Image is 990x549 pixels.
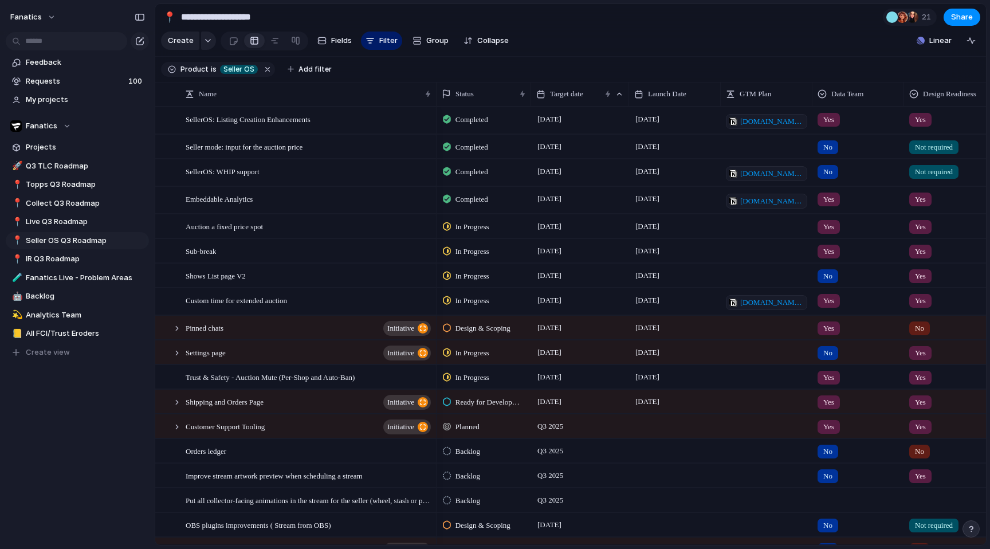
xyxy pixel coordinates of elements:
span: Orders ledger [186,444,226,457]
div: 📍 [12,234,20,247]
span: Put all collector-facing animations in the stream for the seller (wheel, stash or pass etc) [186,493,433,507]
div: 📍 [12,178,20,191]
span: SellerOS: Listing Creation Enhancements [186,112,311,126]
div: 📍 [12,215,20,229]
div: 📍 [12,253,20,266]
a: 📒All FCI/Trust Eroders [6,325,149,342]
span: Seller OS Q3 Roadmap [26,235,145,246]
div: 📍 [12,197,20,210]
button: Fanatics [6,117,149,135]
button: initiative [383,419,431,434]
a: [DOMAIN_NAME][URL] [726,194,807,209]
span: No [915,323,924,334]
span: [DATE] [632,370,662,384]
a: Feedback [6,54,149,71]
span: Yes [915,397,926,408]
button: Add filter [281,61,339,77]
span: Q3 2025 [535,444,566,458]
span: [DOMAIN_NAME][URL] [740,297,804,308]
span: 100 [128,76,144,87]
a: 📍IR Q3 Roadmap [6,250,149,268]
span: [DATE] [535,112,564,126]
span: Share [951,11,973,23]
span: Create view [26,347,70,358]
a: Projects [6,139,149,156]
div: 📍 [163,9,176,25]
span: [DATE] [535,140,564,154]
span: Yes [823,421,834,433]
div: 📍Topps Q3 Roadmap [6,176,149,193]
span: Yes [915,221,926,233]
button: initiative [383,321,431,336]
span: Not required [915,166,953,178]
span: Completed [455,166,488,178]
span: [DATE] [535,370,564,384]
a: 📍Collect Q3 Roadmap [6,195,149,212]
span: No [823,470,832,482]
span: [DATE] [632,219,662,233]
span: Linear [929,35,952,46]
span: My projects [26,94,145,105]
span: Q3 2025 [535,469,566,483]
span: [DATE] [632,346,662,359]
span: [DOMAIN_NAME][URL] [740,195,804,207]
span: Group [426,35,449,46]
span: Yes [915,114,926,126]
span: Not required [915,520,953,531]
div: 📍Seller OS Q3 Roadmap [6,232,149,249]
span: initiative [387,345,414,361]
span: Yes [823,323,834,334]
span: [DATE] [535,269,564,283]
span: Pinned chats [186,321,223,334]
span: fanatics [10,11,42,23]
button: fanatics [5,8,62,26]
button: 🚀 [10,160,22,172]
a: My projects [6,91,149,108]
span: Yes [915,347,926,359]
button: Share [944,9,980,26]
span: Completed [455,142,488,153]
span: Seller OS [223,64,254,74]
span: IR Q3 Roadmap [26,253,145,265]
span: Yes [823,221,834,233]
span: Design Readiness [923,88,976,100]
span: initiative [387,419,414,435]
div: 🚀 [12,159,20,172]
span: Ready for Development [455,397,521,408]
span: No [823,520,832,531]
span: [DATE] [632,244,662,258]
span: [DATE] [632,112,662,126]
span: Target date [550,88,583,100]
span: [DATE] [535,293,564,307]
span: GTM Plan [740,88,771,100]
button: 🧪 [10,272,22,284]
span: Collapse [477,35,509,46]
span: In Progress [455,372,489,383]
span: No [823,270,832,282]
span: [DATE] [632,321,662,335]
span: is [211,64,217,74]
span: Fanatics Live - Problem Areas [26,272,145,284]
a: Requests100 [6,73,149,90]
span: Auction a fixed price spot [186,219,263,233]
span: Yes [915,246,926,257]
span: Projects [26,142,145,153]
span: [DATE] [632,395,662,409]
a: 🧪Fanatics Live - Problem Areas [6,269,149,287]
span: Seller mode: input for the auction price [186,140,302,153]
div: 🤖 [12,290,20,303]
button: Filter [361,32,402,50]
span: Topps Q3 Roadmap [26,179,145,190]
span: [DOMAIN_NAME][URL] [740,116,804,127]
span: Yes [915,470,926,482]
button: Group [407,32,454,50]
span: Fields [331,35,352,46]
span: [DATE] [632,293,662,307]
span: Improve stream artwork preview when scheduling a stream [186,469,363,482]
span: Completed [455,194,488,205]
span: Design & Scoping [455,520,510,531]
span: Create [168,35,194,46]
button: 📒 [10,328,22,339]
span: No [823,142,832,153]
span: Add filter [298,64,332,74]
